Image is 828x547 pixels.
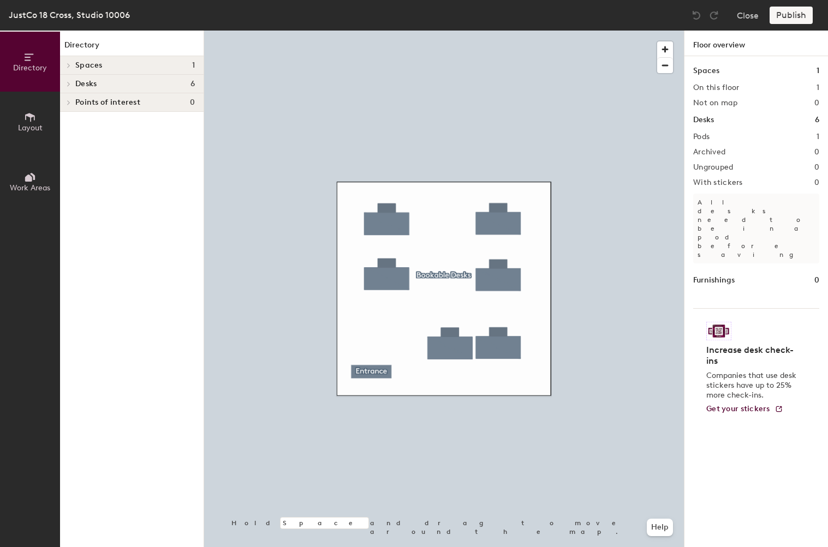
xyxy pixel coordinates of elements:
[190,98,195,107] span: 0
[647,519,673,536] button: Help
[9,8,130,22] div: JustCo 18 Cross, Studio 10006
[60,39,204,56] h1: Directory
[693,83,740,92] h2: On this floor
[75,98,140,107] span: Points of interest
[708,10,719,21] img: Redo
[814,274,819,286] h1: 0
[814,163,819,172] h2: 0
[190,80,195,88] span: 6
[693,133,710,141] h2: Pods
[737,7,759,24] button: Close
[817,133,819,141] h2: 1
[693,194,819,263] p: All desks need to be in a pod before saving
[13,63,47,73] span: Directory
[814,178,819,187] h2: 0
[706,322,731,340] img: Sticker logo
[814,148,819,157] h2: 0
[693,178,743,187] h2: With stickers
[817,83,819,92] h2: 1
[684,31,828,56] h1: Floor overview
[75,80,97,88] span: Desks
[18,123,43,133] span: Layout
[691,10,702,21] img: Undo
[706,405,783,414] a: Get your stickers
[10,183,50,193] span: Work Areas
[706,404,770,413] span: Get your stickers
[693,65,719,77] h1: Spaces
[693,163,734,172] h2: Ungrouped
[817,65,819,77] h1: 1
[693,148,725,157] h2: Archived
[706,371,800,400] p: Companies that use desk stickers have up to 25% more check-ins.
[706,345,800,366] h4: Increase desk check-ins
[814,99,819,107] h2: 0
[693,99,737,107] h2: Not on map
[693,114,714,126] h1: Desks
[75,61,103,70] span: Spaces
[693,274,735,286] h1: Furnishings
[192,61,195,70] span: 1
[815,114,819,126] h1: 6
